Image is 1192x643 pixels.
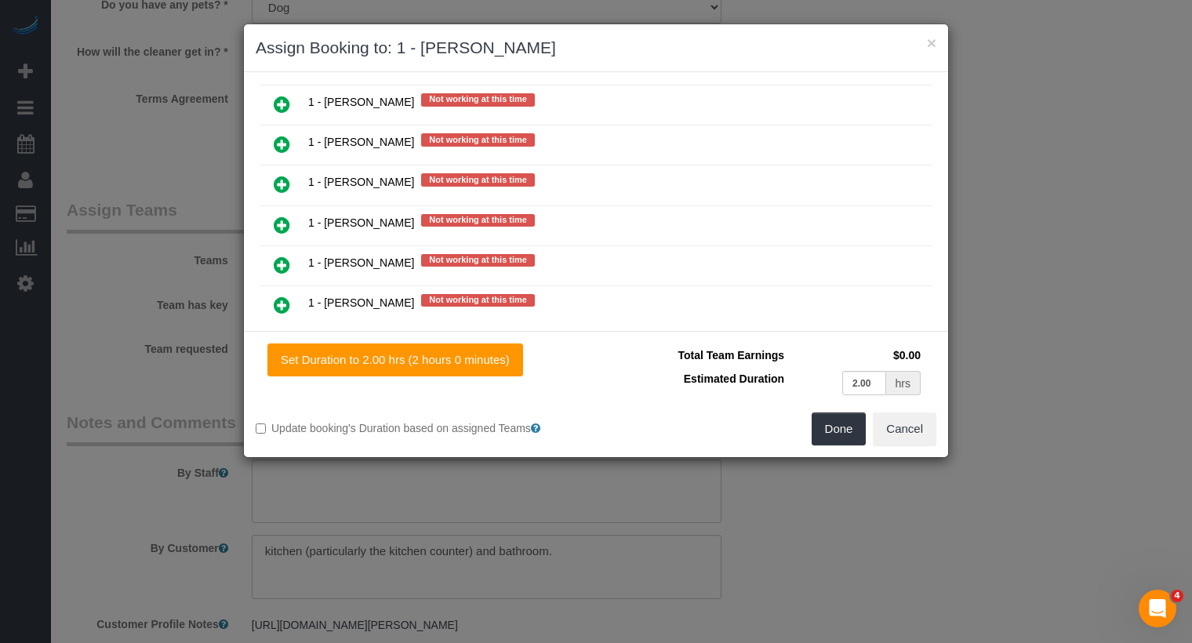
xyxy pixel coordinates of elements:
[256,423,266,434] input: Update booking's Duration based on assigned Teams
[608,343,788,367] td: Total Team Earnings
[267,343,523,376] button: Set Duration to 2.00 hrs (2 hours 0 minutes)
[308,176,414,189] span: 1 - [PERSON_NAME]
[421,214,535,227] span: Not working at this time
[812,412,867,445] button: Done
[308,136,414,149] span: 1 - [PERSON_NAME]
[308,96,414,109] span: 1 - [PERSON_NAME]
[256,420,584,436] label: Update booking's Duration based on assigned Teams
[308,296,414,309] span: 1 - [PERSON_NAME]
[873,412,936,445] button: Cancel
[421,173,535,186] span: Not working at this time
[256,36,936,60] h3: Assign Booking to: 1 - [PERSON_NAME]
[308,216,414,229] span: 1 - [PERSON_NAME]
[1139,590,1176,627] iframe: Intercom live chat
[684,372,784,385] span: Estimated Duration
[421,93,535,106] span: Not working at this time
[421,294,535,307] span: Not working at this time
[421,133,535,146] span: Not working at this time
[308,256,414,269] span: 1 - [PERSON_NAME]
[927,35,936,51] button: ×
[788,343,925,367] td: $0.00
[886,371,921,395] div: hrs
[1171,590,1183,602] span: 4
[421,254,535,267] span: Not working at this time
